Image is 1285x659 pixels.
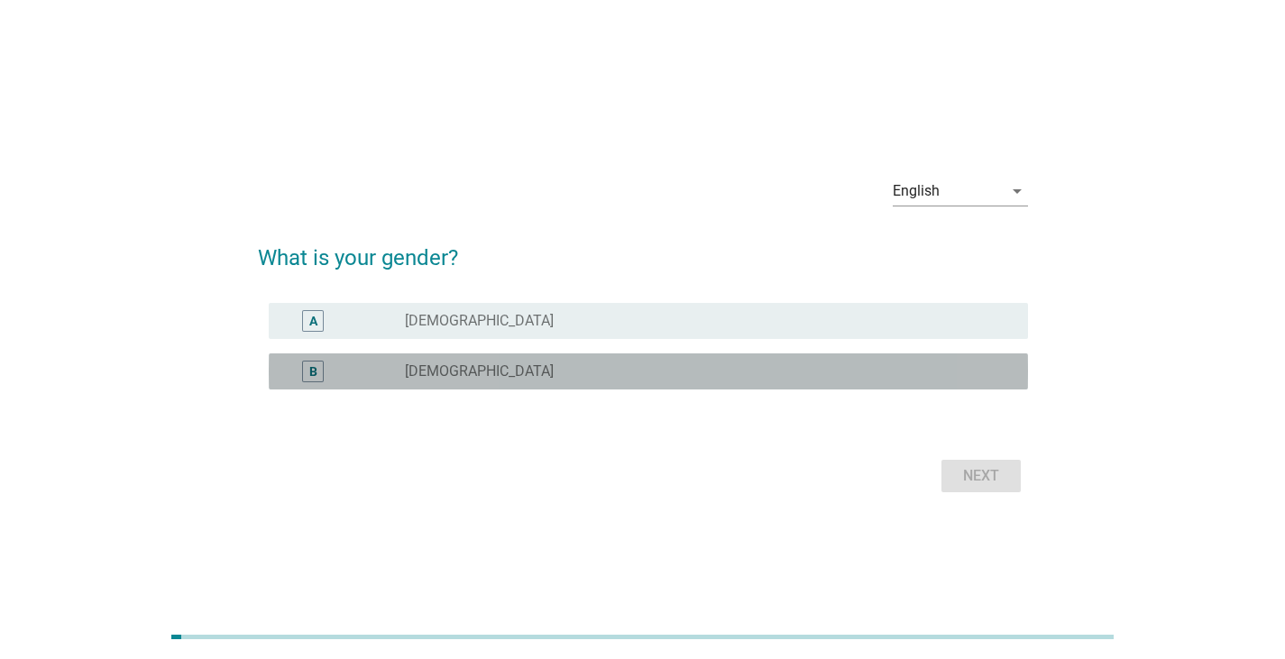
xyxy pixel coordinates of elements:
[405,312,554,330] label: [DEMOGRAPHIC_DATA]
[309,311,317,330] div: A
[309,362,317,380] div: B
[258,224,1028,274] h2: What is your gender?
[893,183,940,199] div: English
[1006,180,1028,202] i: arrow_drop_down
[405,362,554,380] label: [DEMOGRAPHIC_DATA]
